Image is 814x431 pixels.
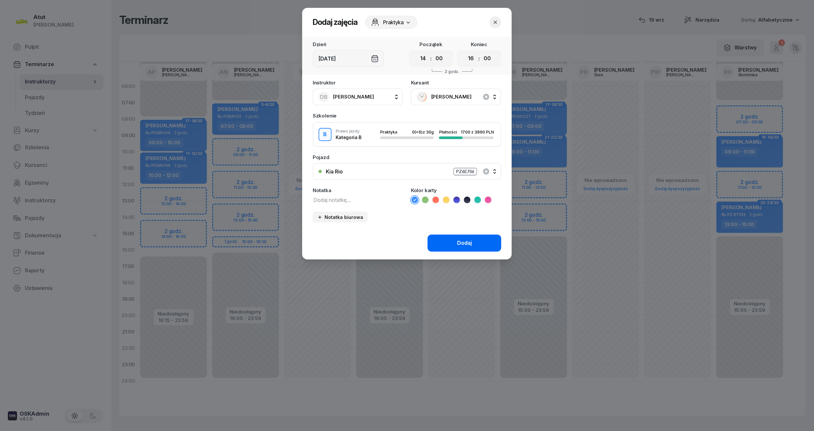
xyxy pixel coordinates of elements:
[333,94,374,100] span: [PERSON_NAME]
[431,55,432,63] div: :
[453,168,477,175] div: PZ6E706
[313,88,403,105] button: DB[PERSON_NAME]
[380,130,397,135] span: Praktyka
[479,55,480,63] div: :
[313,163,501,180] button: Kia RioPZ6E706
[313,123,501,146] button: BPrawo jazdyKategoria BPraktyka0(+6)z 30gPłatności1700 z 3890 PLN
[431,93,495,101] span: [PERSON_NAME]
[317,214,363,220] div: Notatka biurowa
[326,169,343,174] div: Kia Rio
[313,212,368,223] button: Notatka biurowa
[320,94,328,100] span: DB
[383,18,404,26] span: Praktyka
[415,130,423,135] span: (+6)
[428,235,501,252] button: Dodaj
[457,239,472,247] div: Dodaj
[313,17,358,27] h2: Dodaj zajęcia
[412,130,434,134] div: 0 z 30g
[461,130,494,134] div: 1700 z 3890 PLN
[439,130,461,134] div: Płatności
